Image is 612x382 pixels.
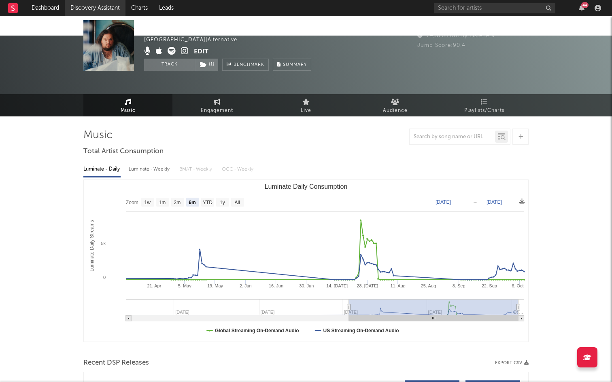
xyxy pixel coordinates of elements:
button: Track [144,59,195,71]
button: Summary [273,59,311,71]
text: 5k [101,241,106,246]
button: (1) [195,59,218,71]
text: [DATE] [487,199,502,205]
span: Live [301,106,311,116]
button: Edit [194,47,208,57]
button: 44 [579,5,584,11]
a: Benchmark [222,59,269,71]
text: 2. Jun [240,283,252,288]
a: Live [261,94,351,116]
a: Engagement [172,94,261,116]
a: Music [83,94,172,116]
text: 11. Aug [390,283,405,288]
text: Luminate Daily Consumption [265,183,348,190]
text: 1m [159,200,166,205]
input: Search by song name or URL [410,134,495,140]
text: 16. Jun [269,283,283,288]
text: Global Streaming On-Demand Audio [215,328,299,333]
text: 22. Sep [482,283,497,288]
text: Zoom [126,200,138,205]
span: Benchmark [234,60,264,70]
text: 25. Aug [421,283,436,288]
text: 5. May [178,283,192,288]
text: 3m [174,200,181,205]
a: Audience [351,94,440,116]
span: Audience [383,106,408,116]
text: 1y [220,200,225,205]
text: [DATE] [436,199,451,205]
text: 28. [DATE] [357,283,378,288]
text: → [473,199,478,205]
text: 0 [103,275,106,280]
text: 19. May [207,283,223,288]
span: Music [121,106,136,116]
text: 30. Jun [299,283,314,288]
a: Playlists/Charts [440,94,529,116]
text: YTD [203,200,212,205]
div: [GEOGRAPHIC_DATA] | Alternative [144,35,246,45]
span: Total Artist Consumption [83,147,164,156]
text: Oc… [513,310,523,314]
input: Search for artists [434,3,555,13]
div: Luminate - Weekly [129,163,171,176]
text: US Streaming On-Demand Audio [323,328,399,333]
svg: Luminate Daily Consumption [84,180,528,342]
span: Summary [283,63,307,67]
span: Playlists/Charts [464,106,504,116]
text: 8. Sep [453,283,465,288]
text: 1w [144,200,151,205]
span: Engagement [201,106,233,116]
span: 74,570 Monthly Listeners [417,33,495,38]
text: Luminate Daily Streams [89,220,95,271]
text: 21. Apr [147,283,161,288]
button: Export CSV [495,361,529,365]
text: 6m [189,200,195,205]
text: 14. [DATE] [326,283,348,288]
span: Recent DSP Releases [83,358,149,368]
text: 6. Oct [512,283,523,288]
span: Jump Score: 90.4 [417,43,465,48]
text: All [234,200,240,205]
div: 44 [581,2,589,8]
div: Luminate - Daily [83,163,121,176]
span: ( 1 ) [195,59,219,71]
